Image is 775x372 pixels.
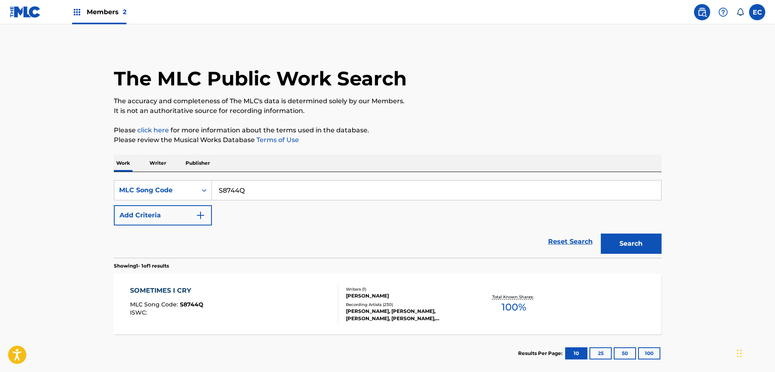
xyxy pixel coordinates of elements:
div: Recording Artists ( 230 ) [346,302,468,308]
img: search [697,7,707,17]
a: SOMETIMES I CRYMLC Song Code:S8744QISWC:Writers (1)[PERSON_NAME]Recording Artists (230)[PERSON_NA... [114,274,662,334]
p: Total Known Shares: [492,294,536,300]
a: click here [137,126,169,134]
a: Reset Search [544,233,597,251]
p: Please review the Musical Works Database [114,135,662,145]
div: Help [715,4,731,20]
span: 2 [123,8,126,16]
p: Please for more information about the terms used in the database. [114,125,662,135]
div: MLC Song Code [119,185,192,195]
button: Add Criteria [114,205,212,225]
span: ISWC : [130,309,149,316]
img: Top Rightsholders [72,7,82,17]
span: Members [87,7,126,17]
p: Results Per Page: [518,350,564,357]
p: Work [114,155,132,172]
button: Search [601,234,662,254]
p: Publisher [183,155,212,172]
iframe: Resource Center [752,245,775,310]
div: Drag [737,341,742,366]
div: Notifications [736,8,744,16]
span: S8744Q [180,301,203,308]
div: [PERSON_NAME] [346,292,468,300]
button: 25 [589,347,612,359]
img: help [718,7,728,17]
div: Writers ( 1 ) [346,286,468,292]
div: SOMETIMES I CRY [130,286,203,295]
span: MLC Song Code : [130,301,180,308]
img: 9d2ae6d4665cec9f34b9.svg [196,210,205,220]
div: [PERSON_NAME], [PERSON_NAME], [PERSON_NAME], [PERSON_NAME], [PERSON_NAME] [346,308,468,322]
img: MLC Logo [10,6,41,18]
button: 100 [638,347,660,359]
p: Writer [147,155,169,172]
p: Showing 1 - 1 of 1 results [114,262,169,270]
a: Public Search [694,4,710,20]
p: The accuracy and completeness of The MLC's data is determined solely by our Members. [114,96,662,106]
h1: The MLC Public Work Search [114,66,407,91]
p: It is not an authoritative source for recording information. [114,106,662,116]
button: 50 [614,347,636,359]
form: Search Form [114,180,662,258]
span: 100 % [502,300,526,315]
button: 10 [565,347,587,359]
div: User Menu [749,4,765,20]
iframe: Chat Widget [734,333,775,372]
a: Terms of Use [255,136,299,144]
